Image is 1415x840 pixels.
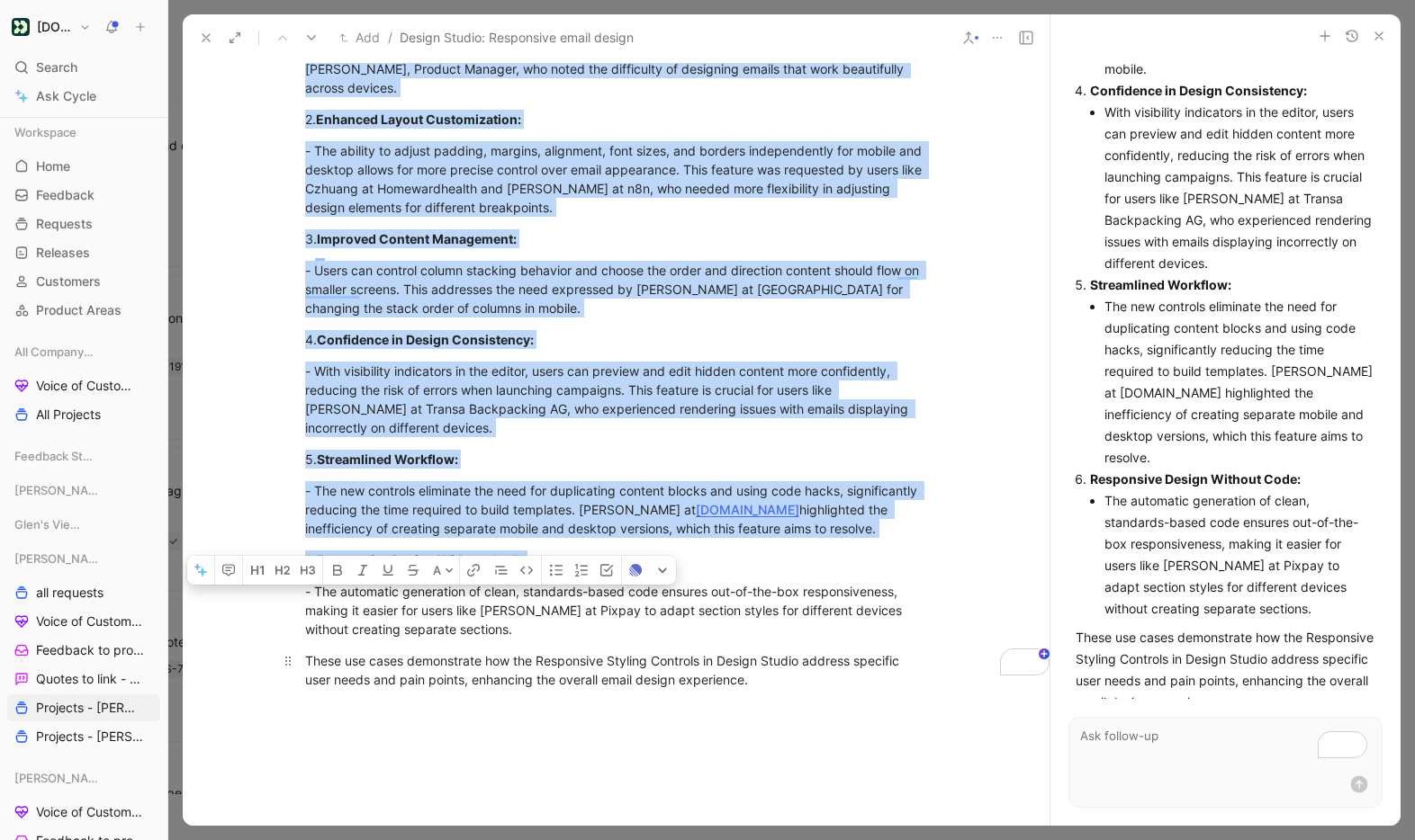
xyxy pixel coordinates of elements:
[143,670,161,688] button: View actions
[317,332,534,347] strong: Confidence in Design Consistency:
[7,182,160,209] a: Feedback
[305,141,928,217] div: - The ability to adjust padding, margins, alignment, font sizes, and borders independently for mo...
[144,728,162,746] button: View actions
[12,18,30,36] img: Customer.io
[135,584,153,602] button: View actions
[7,338,160,428] div: All Company ViewsVoice of Customer - All AreasAll Projects
[305,261,928,317] div: - Users can control column stacking behavior and choose the order and direction content should fl...
[335,27,384,49] button: Add
[14,550,100,567] span: [PERSON_NAME]'s Views
[316,112,521,127] strong: Enhanced Layout Customization:
[7,764,160,791] div: [PERSON_NAME]' Views
[7,297,160,324] a: Product Areas
[7,119,160,146] div: Workspace
[36,641,145,659] span: Feedback to process - [PERSON_NAME]
[1104,490,1375,620] li: The automatic generation of clean, standards-based code ensures out-of-the-box responsiveness, ma...
[1076,627,1375,713] p: These use cases demonstrate how the Responsive Styling Controls in Design Studio address specific...
[7,545,160,572] div: [PERSON_NAME]'s Views
[7,637,160,664] a: Feedback to process - [PERSON_NAME]
[144,612,162,630] button: View actions
[7,14,95,40] button: Customer.io[DOMAIN_NAME]
[317,451,458,467] strong: Streamlined Workflow:
[7,511,160,543] div: Glen's Views
[305,582,928,639] div: - The automatic generation of clean, standards-based code ensures out-of-the-box responsiveness, ...
[36,215,93,233] span: Requests
[305,481,928,538] div: - The new controls eliminate the need for duplicating content blocks and using code hacks, signif...
[1069,718,1382,773] textarea: To enrich screen reader interactions, please activate Accessibility in Grammarly extension settings
[7,83,160,110] a: Ask Cycle
[141,699,159,717] button: View actions
[145,641,163,659] button: View actions
[7,442,160,475] div: Feedback Streams
[305,110,928,129] div: 2.
[36,186,95,204] span: Feedback
[7,239,160,266] a: Releases
[1104,102,1375,274] li: With visibility indicators in the editor, users can preview and edit hidden content more confiden...
[7,511,160,538] div: Glen's Views
[305,362,928,437] div: - With visibility indicators in the editor, users can preview and edit hidden content more confid...
[317,552,527,567] strong: Responsive Design Without Code:
[36,406,101,424] span: All Projects
[7,579,160,606] a: all requests
[305,550,928,569] div: 6.
[1090,471,1301,487] strong: Responsive Design Without Code:
[388,27,392,49] span: /
[36,273,101,290] span: Customers
[305,651,928,689] div: These use cases demonstrate how the Responsive Styling Controls in Design Studio address specific...
[36,612,144,630] span: Voice of Customer - [PERSON_NAME]
[7,477,160,509] div: [PERSON_NAME] Views
[7,545,160,750] div: [PERSON_NAME]'s Viewsall requestsVoice of Customer - [PERSON_NAME]Feedback to process - [PERSON_N...
[7,401,160,428] a: All Projects
[36,584,104,602] span: all requests
[400,27,634,49] span: Design Studio: Responsive email design
[1090,277,1231,292] strong: Streamlined Workflow:
[135,406,153,424] button: View actions
[14,343,95,361] span: All Company Views
[7,608,160,635] a: Voice of Customer - [PERSON_NAME]
[305,229,928,248] div: 3.
[14,447,94,465] span: Feedback Streams
[7,210,160,237] a: Requests
[36,377,142,395] span: Voice of Customer - All Areas
[7,338,160,365] div: All Company Views
[14,769,99,787] span: [PERSON_NAME]' Views
[696,502,799,517] a: [DOMAIN_NAME]
[36,301,122,319] span: Product Areas
[7,442,160,469] div: Feedback Streams
[428,556,459,585] button: A
[7,153,160,180] a: Home
[14,515,86,533] span: Glen's Views
[36,85,96,107] span: Ask Cycle
[14,123,77,141] span: Workspace
[7,799,160,826] a: Voice of Customer - [PERSON_NAME]
[36,670,143,688] span: Quotes to link - [PERSON_NAME]
[7,666,160,693] a: Quotes to link - [PERSON_NAME]
[7,268,160,295] a: Customers
[317,231,517,246] strong: Improved Content Management:
[36,728,144,746] span: Projects - [PERSON_NAME] by Area
[14,481,99,499] span: [PERSON_NAME] Views
[305,450,928,469] div: 5.
[1104,296,1375,469] li: The new controls eliminate the need for duplicating content blocks and using code hacks, signific...
[36,244,90,262] span: Releases
[36,803,144,821] span: Voice of Customer - [PERSON_NAME]
[36,157,70,175] span: Home
[1090,83,1307,98] strong: Confidence in Design Consistency:
[142,377,160,395] button: View actions
[7,477,160,504] div: [PERSON_NAME] Views
[305,330,928,349] div: 4.
[36,699,141,717] span: Projects - [PERSON_NAME]
[36,57,77,78] span: Search
[7,54,160,81] div: Search
[7,694,160,721] a: Projects - [PERSON_NAME]
[37,19,72,35] h1: [DOMAIN_NAME]
[7,372,160,399] a: Voice of Customer - All Areas
[144,803,162,821] button: View actions
[7,723,160,750] a: Projects - [PERSON_NAME] by Area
